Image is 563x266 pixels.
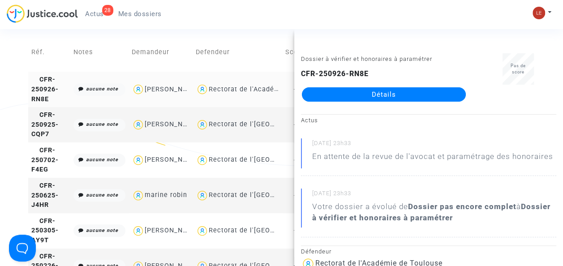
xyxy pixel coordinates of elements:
i: aucune note [86,121,118,127]
b: CFR-250926-RN8E [301,69,369,78]
div: [PERSON_NAME] [145,120,200,128]
td: Defendeur [193,33,282,72]
td: Réf. [28,33,70,72]
small: [DATE] 23h33 [312,139,556,151]
img: icon-user.svg [132,83,145,96]
div: Rectorat de l'[GEOGRAPHIC_DATA] [209,191,323,199]
td: Notes [70,33,129,72]
img: icon-user.svg [196,83,209,96]
img: 7d989c7df380ac848c7da5f314e8ff03 [533,7,545,19]
small: Dossier à vérifier et honoraires à paramétrer [301,56,432,62]
div: 28 [102,5,113,16]
span: CFR-250926-RN8E [31,76,59,103]
div: [PERSON_NAME] [145,156,200,163]
div: Rectorat de l'[GEOGRAPHIC_DATA] [209,120,323,128]
span: - [294,86,296,93]
div: Rectorat de l'[GEOGRAPHIC_DATA] ([GEOGRAPHIC_DATA]-[GEOGRAPHIC_DATA]) [209,227,471,234]
div: Rectorat de l'[GEOGRAPHIC_DATA] [209,156,323,163]
a: Détails [302,87,466,102]
a: Mes dossiers [111,7,169,21]
span: Mes dossiers [118,10,162,18]
div: marine robin [145,191,187,199]
span: CFR-250625-J4HR [31,182,59,209]
div: [PERSON_NAME] [145,86,200,93]
img: icon-user.svg [132,118,145,131]
small: Actus [301,117,318,124]
iframe: Help Scout Beacon - Open [9,235,36,262]
span: - [294,192,296,199]
img: icon-user.svg [196,189,209,202]
img: icon-user.svg [132,189,145,202]
b: Dossier pas encore complet [408,202,516,211]
img: icon-user.svg [196,224,209,237]
span: - [294,156,296,164]
img: icon-user.svg [196,118,209,131]
td: Demandeur [129,33,193,72]
img: icon-user.svg [132,154,145,167]
img: icon-user.svg [196,154,209,167]
i: aucune note [86,157,118,163]
span: CFR-250305-AY9T [31,217,59,244]
i: aucune note [86,86,118,92]
p: En attente de la revue de l'avocat et paramétrage des honoraires [312,151,553,167]
i: aucune note [86,227,118,233]
div: Votre dossier a évolué de à [312,201,556,223]
a: 28Actus [78,7,111,21]
i: aucune note [86,192,118,198]
span: CFR-250702-F4EG [31,146,59,173]
span: - [294,121,296,129]
span: CFR-250925-CQP7 [31,111,59,138]
span: Pas de score [511,63,526,74]
small: [DATE] 23h33 [312,189,556,201]
img: icon-user.svg [132,224,145,237]
div: [PERSON_NAME] [145,227,200,234]
div: Rectorat de l'Académie de Toulouse [209,86,329,93]
td: Score [282,33,308,72]
span: - [294,227,296,234]
img: jc-logo.svg [7,4,78,23]
span: Actus [85,10,104,18]
small: Défendeur [301,248,331,255]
